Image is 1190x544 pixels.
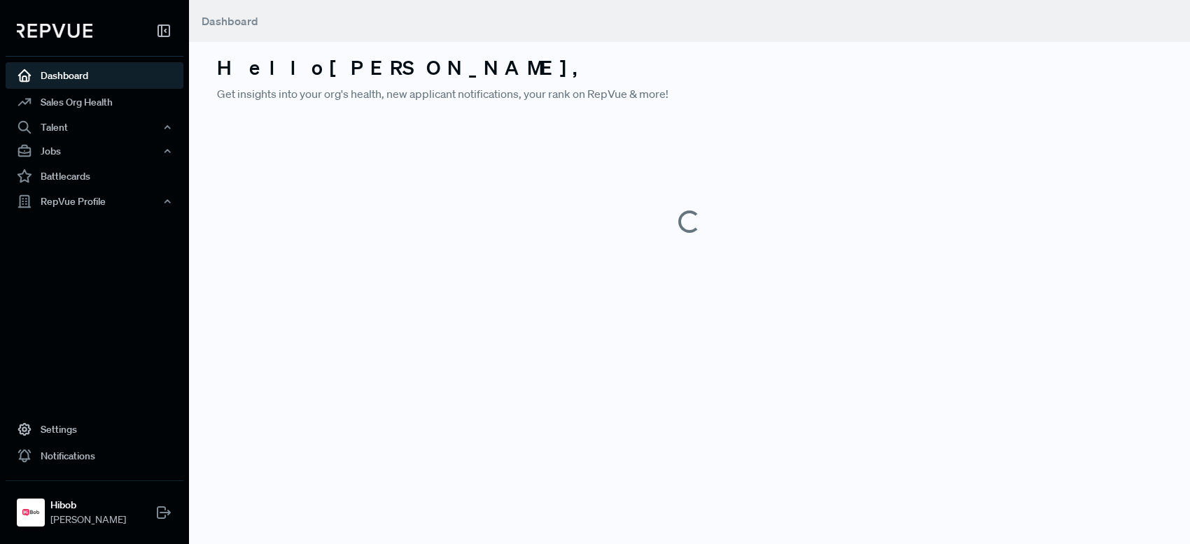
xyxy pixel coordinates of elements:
button: Jobs [6,139,183,163]
strong: Hibob [50,498,126,513]
a: Battlecards [6,163,183,189]
p: Get insights into your org's health, new applicant notifications, your rank on RepVue & more! [217,85,1162,102]
span: [PERSON_NAME] [50,513,126,527]
button: RepVue Profile [6,189,183,213]
a: Dashboard [6,62,183,89]
img: Hibob [20,501,42,524]
h3: Hello [PERSON_NAME] , [217,56,1162,80]
button: Talent [6,115,183,139]
img: RepVue [17,24,92,38]
span: Dashboard [202,14,258,28]
a: Notifications [6,443,183,469]
a: Sales Org Health [6,89,183,115]
a: Settings [6,416,183,443]
a: HibobHibob[PERSON_NAME] [6,480,183,533]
